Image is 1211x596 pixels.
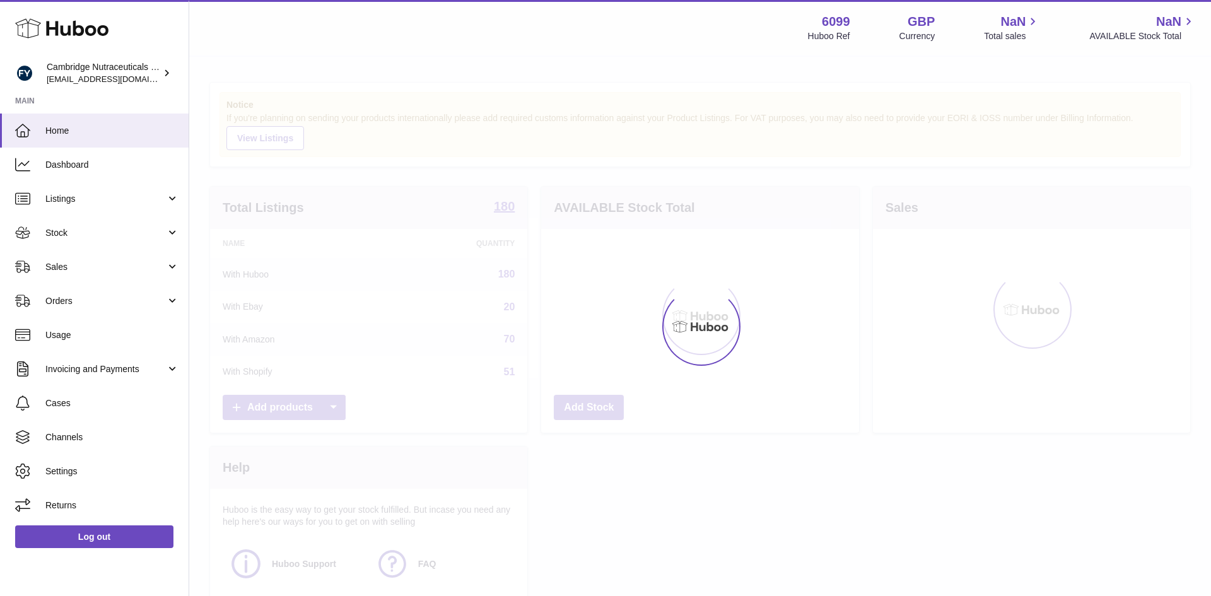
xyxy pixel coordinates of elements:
[45,159,179,171] span: Dashboard
[45,227,166,239] span: Stock
[15,525,173,548] a: Log out
[984,13,1040,42] a: NaN Total sales
[45,261,166,273] span: Sales
[984,30,1040,42] span: Total sales
[908,13,935,30] strong: GBP
[45,465,179,477] span: Settings
[899,30,935,42] div: Currency
[1000,13,1026,30] span: NaN
[45,193,166,205] span: Listings
[1089,13,1196,42] a: NaN AVAILABLE Stock Total
[47,61,160,85] div: Cambridge Nutraceuticals Ltd
[45,295,166,307] span: Orders
[1089,30,1196,42] span: AVAILABLE Stock Total
[45,125,179,137] span: Home
[45,329,179,341] span: Usage
[45,431,179,443] span: Channels
[1156,13,1181,30] span: NaN
[808,30,850,42] div: Huboo Ref
[822,13,850,30] strong: 6099
[45,500,179,511] span: Returns
[15,64,34,83] img: huboo@camnutra.com
[47,74,185,84] span: [EMAIL_ADDRESS][DOMAIN_NAME]
[45,363,166,375] span: Invoicing and Payments
[45,397,179,409] span: Cases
